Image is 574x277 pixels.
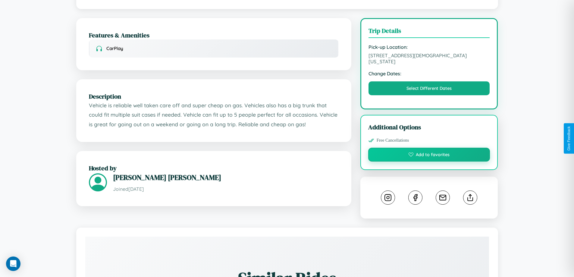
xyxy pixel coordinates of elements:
h2: Description [89,92,339,101]
h2: Features & Amenities [89,31,339,39]
button: Add to favorites [368,148,490,162]
span: Free Cancellations [377,138,409,143]
h3: [PERSON_NAME] [PERSON_NAME] [113,172,339,182]
span: [STREET_ADDRESS][DEMOGRAPHIC_DATA][US_STATE] [369,52,490,65]
h3: Additional Options [368,123,490,131]
button: Select Different Dates [369,81,490,95]
p: Joined [DATE] [113,185,339,194]
h3: Trip Details [369,26,490,38]
h2: Hosted by [89,164,339,172]
strong: Change Dates: [369,71,490,77]
span: CarPlay [106,46,123,51]
strong: Pick-up Location: [369,44,490,50]
div: Give Feedback [567,126,571,151]
p: Vehicle is reliable well taken care off and super cheap on gas. Vehicles also has a big trunk tha... [89,101,339,129]
div: Open Intercom Messenger [6,257,20,271]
